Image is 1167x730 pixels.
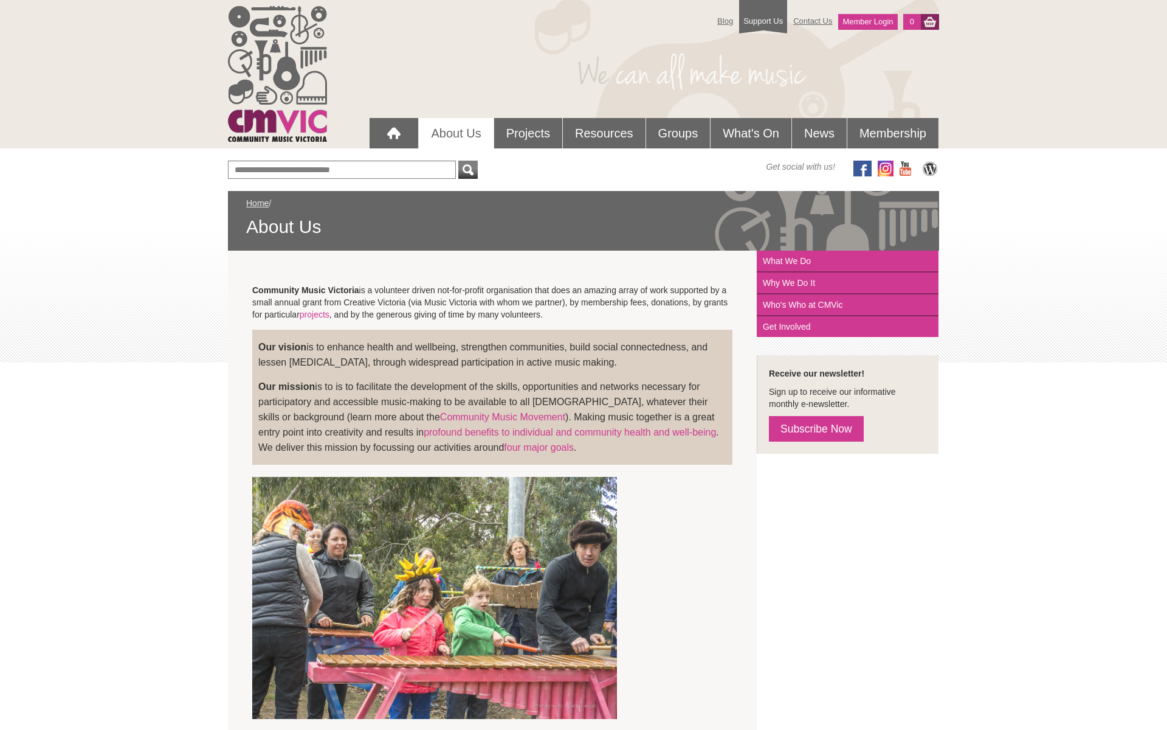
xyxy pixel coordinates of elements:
[246,197,921,238] div: /
[711,10,739,32] a: Blog
[757,251,938,273] a: What We Do
[792,118,847,148] a: News
[258,381,315,392] strong: Our mission
[504,442,574,453] a: four major goals
[246,198,269,208] a: Home
[424,427,716,437] a: profound benefits to individual and community health and well-being
[838,14,897,30] a: Member Login
[769,369,864,378] strong: Receive our newsletter!
[258,339,726,370] p: is to enhance health and wellbeing, strengthen communities, build social connectedness, and lesse...
[766,161,835,173] span: Get social with us!
[847,118,938,148] a: Membership
[757,294,938,316] a: Who's Who at CMVic
[258,342,306,352] strong: Our vision
[769,386,926,410] p: Sign up to receive our informative monthly e-newsletter.
[787,10,838,32] a: Contact Us
[494,118,562,148] a: Projects
[258,379,726,455] p: is to is to facilitate the development of the skills, opportunities and networks necessary for pa...
[711,118,791,148] a: What's On
[563,118,645,148] a: Resources
[246,215,921,238] span: About Us
[878,161,893,176] img: icon-instagram.png
[440,412,565,422] a: Community Music Movement
[300,310,329,319] a: projects
[252,284,732,321] p: is a volunteer driven not-for-profit organisation that does an amazing array of work supported by...
[757,273,938,294] a: Why We Do It
[252,285,359,295] strong: Community Music Victoria
[757,316,938,337] a: Get Involved
[769,416,864,442] a: Subscribe Now
[921,161,939,176] img: CMVic Blog
[903,14,921,30] a: 0
[646,118,711,148] a: Groups
[419,118,493,148] a: About Us
[228,6,327,142] img: cmvic_logo.png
